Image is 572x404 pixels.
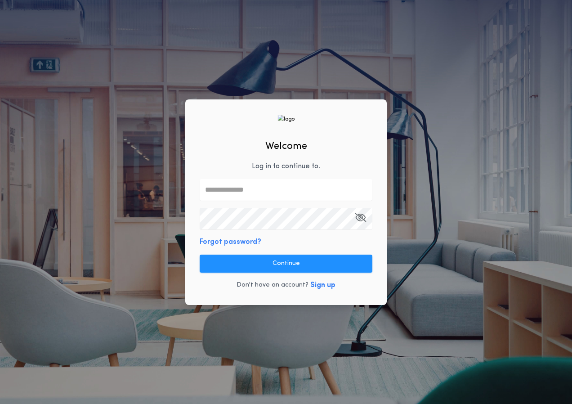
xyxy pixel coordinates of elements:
h2: Welcome [265,139,307,154]
button: Sign up [310,280,335,291]
img: logo [277,115,295,123]
p: Log in to continue to . [252,161,320,172]
button: Continue [200,255,372,273]
button: Forgot password? [200,237,261,247]
p: Don't have an account? [237,281,308,290]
